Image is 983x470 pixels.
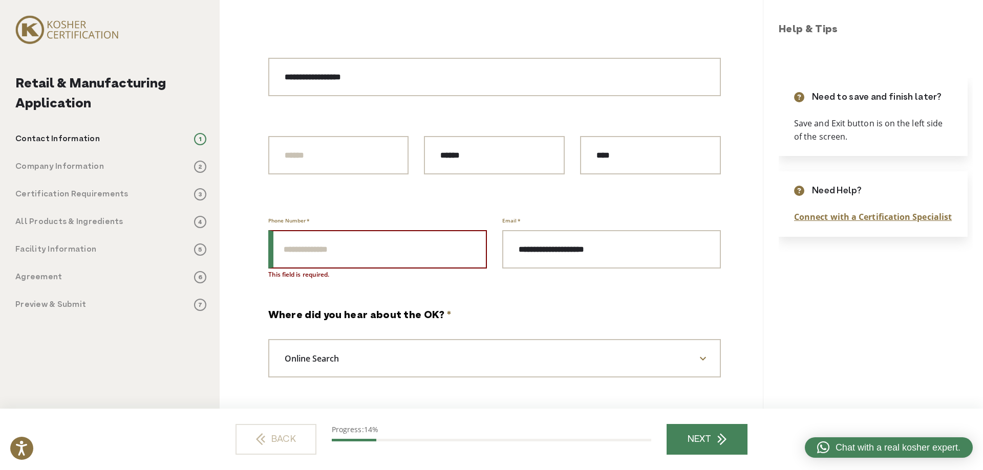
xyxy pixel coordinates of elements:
span: Online Search [268,339,721,377]
p: Need to save and finish later? [812,91,942,104]
span: 1 [194,133,206,145]
span: 6 [194,271,206,283]
a: Connect with a Certification Specialist [794,211,952,222]
p: Company Information [15,161,104,173]
h3: Help & Tips [779,23,973,38]
h2: Retail & Manufacturing Application [15,74,206,114]
span: 5 [194,243,206,256]
span: Chat with a real kosher expert. [836,441,960,455]
label: Where did you hear about the OK? [268,308,452,324]
p: Need Help? [812,184,862,198]
span: 7 [194,299,206,311]
p: Facility Information [15,243,96,256]
div: This field is required. [268,270,487,279]
p: Agreement [15,271,62,283]
p: Certification Requirements [15,188,129,200]
span: 4 [194,216,206,228]
p: Progress: [332,424,651,435]
p: Save and Exit button is on the left side of the screen. [794,117,952,143]
span: 3 [194,188,206,200]
span: 14% [364,424,378,434]
p: Preview & Submit [15,299,86,311]
span: Online Search [269,350,362,367]
p: All Products & Ingredients [15,216,123,228]
label: Email [502,215,521,226]
span: 2 [194,161,206,173]
a: NEXT [667,424,747,455]
label: Phone Number [268,215,310,226]
a: Chat with a real kosher expert. [805,437,973,458]
p: Contact Information [15,133,100,145]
